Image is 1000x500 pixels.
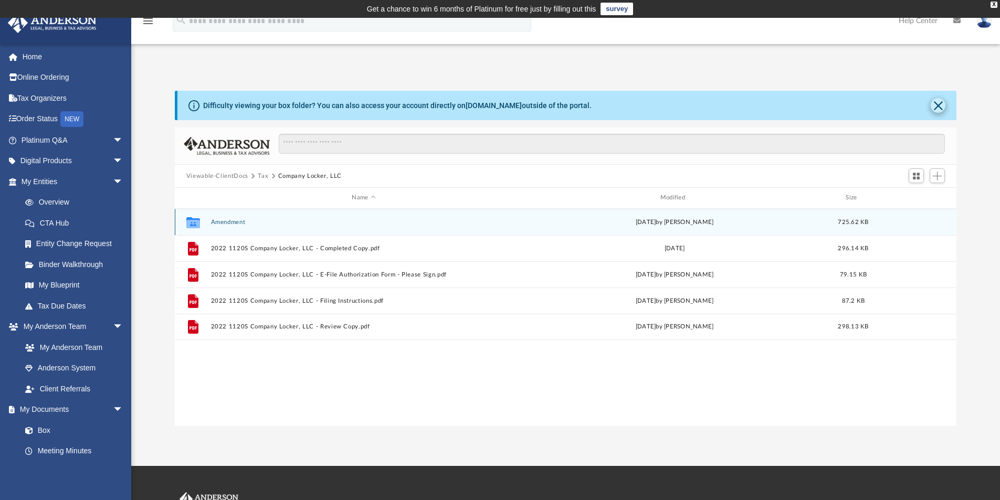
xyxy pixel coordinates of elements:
button: Tax [258,172,268,181]
div: grid [175,209,957,426]
button: Amendment [210,219,517,226]
div: [DATE] by [PERSON_NAME] [521,217,827,227]
button: 2022 1120S Company Locker, LLC - Filing Instructions.pdf [210,297,517,304]
div: Size [832,193,874,203]
img: User Pic [976,13,992,28]
a: survey [601,3,633,15]
div: [DATE] [521,243,827,253]
span: 725.62 KB [838,219,868,225]
button: Viewable-ClientDocs [186,172,248,181]
span: arrow_drop_down [113,399,134,421]
a: Overview [15,192,139,213]
img: Anderson Advisors Platinum Portal [5,13,100,33]
button: Close [931,98,945,113]
a: Order StatusNEW [7,109,139,130]
a: Home [7,46,139,67]
div: Difficulty viewing your box folder? You can also access your account directly on outside of the p... [203,100,592,111]
a: Meeting Minutes [15,441,134,462]
button: Company Locker, LLC [278,172,342,181]
div: NEW [60,111,83,127]
div: Get a chance to win 6 months of Platinum for free just by filling out this [367,3,596,15]
a: My Anderson Teamarrow_drop_down [7,316,134,337]
i: search [175,14,187,26]
a: Box [15,420,129,441]
a: Online Ordering [7,67,139,88]
button: 2022 1120S Company Locker, LLC - Completed Copy.pdf [210,245,517,252]
a: Tax Organizers [7,88,139,109]
div: [DATE] by [PERSON_NAME] [521,296,827,305]
a: Anderson System [15,358,134,379]
a: Entity Change Request [15,233,139,254]
div: id [180,193,206,203]
a: My Blueprint [15,275,134,296]
div: [DATE] by [PERSON_NAME] [521,322,827,332]
button: 2022 1120S Company Locker, LLC - Review Copy.pdf [210,323,517,330]
span: arrow_drop_down [113,171,134,193]
div: [DATE] by [PERSON_NAME] [521,270,827,279]
div: Name [210,193,517,203]
a: [DOMAIN_NAME] [466,101,522,110]
a: Tax Due Dates [15,295,139,316]
i: menu [142,15,154,27]
span: 296.14 KB [838,245,868,251]
a: Client Referrals [15,378,134,399]
a: menu [142,20,154,27]
input: Search files and folders [279,134,945,154]
span: arrow_drop_down [113,130,134,151]
button: 2022 1120S Company Locker, LLC - E-File Authorization Form - Please Sign.pdf [210,271,517,278]
span: 79.15 KB [840,271,867,277]
span: arrow_drop_down [113,316,134,338]
a: Forms Library [15,461,129,482]
button: Add [930,168,945,183]
span: 298.13 KB [838,324,868,329]
span: 87.2 KB [841,297,865,303]
a: Platinum Q&Aarrow_drop_down [7,130,139,151]
div: close [991,2,997,8]
a: Digital Productsarrow_drop_down [7,151,139,172]
a: My Anderson Team [15,337,129,358]
a: Binder Walkthrough [15,254,139,275]
button: Switch to Grid View [909,168,924,183]
a: My Documentsarrow_drop_down [7,399,134,420]
div: Modified [521,193,828,203]
span: arrow_drop_down [113,151,134,172]
a: CTA Hub [15,212,139,233]
div: id [879,193,952,203]
a: My Entitiesarrow_drop_down [7,171,139,192]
